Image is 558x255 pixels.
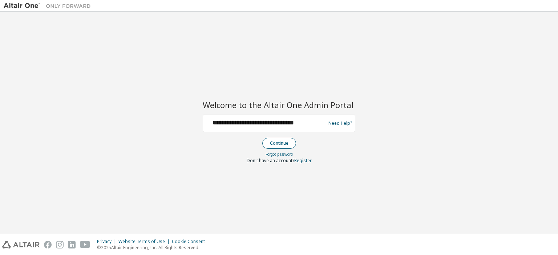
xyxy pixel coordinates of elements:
img: facebook.svg [44,241,52,248]
img: altair_logo.svg [2,241,40,248]
img: youtube.svg [80,241,90,248]
span: Don't have an account? [247,157,294,164]
img: instagram.svg [56,241,64,248]
img: linkedin.svg [68,241,76,248]
button: Continue [262,138,296,149]
h2: Welcome to the Altair One Admin Portal [203,100,355,110]
div: Cookie Consent [172,239,209,244]
a: Register [294,157,312,164]
div: Website Terms of Use [118,239,172,244]
a: Forgot password [266,152,293,157]
img: Altair One [4,2,94,9]
div: Privacy [97,239,118,244]
p: © 2025 Altair Engineering, Inc. All Rights Reserved. [97,244,209,251]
